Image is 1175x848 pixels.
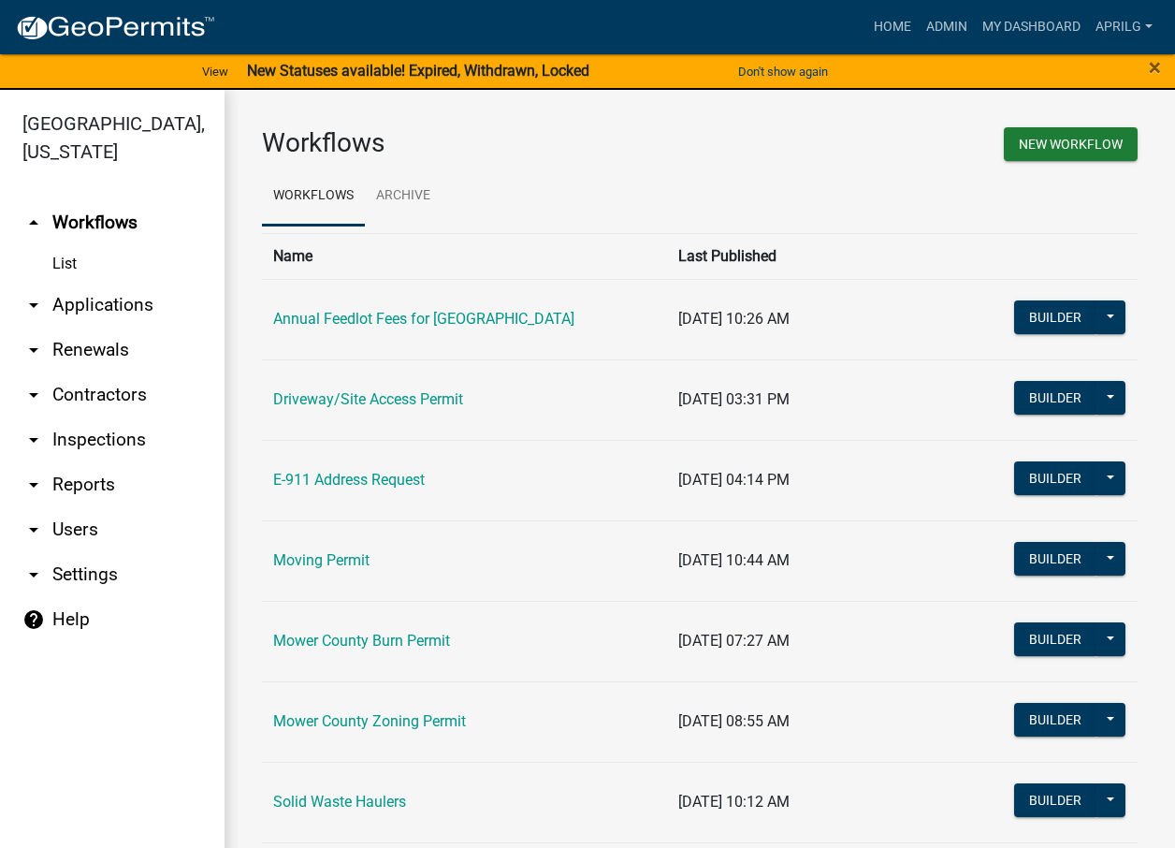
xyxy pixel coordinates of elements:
[262,233,667,279] th: Name
[667,233,968,279] th: Last Published
[273,471,425,489] a: E-911 Address Request
[1149,54,1161,80] span: ×
[678,632,790,650] span: [DATE] 07:27 AM
[731,56,835,87] button: Don't show again
[22,519,45,541] i: arrow_drop_down
[678,310,790,328] span: [DATE] 10:26 AM
[1014,622,1096,656] button: Builder
[975,9,1088,45] a: My Dashboard
[1149,56,1161,79] button: Close
[195,56,236,87] a: View
[678,390,790,408] span: [DATE] 03:31 PM
[262,127,686,159] h3: Workflows
[22,608,45,631] i: help
[22,339,45,361] i: arrow_drop_down
[22,474,45,496] i: arrow_drop_down
[1014,542,1096,576] button: Builder
[365,167,442,227] a: Archive
[866,9,919,45] a: Home
[273,793,406,811] a: Solid Waste Haulers
[22,294,45,316] i: arrow_drop_down
[273,310,574,328] a: Annual Feedlot Fees for [GEOGRAPHIC_DATA]
[273,712,466,730] a: Mower County Zoning Permit
[22,384,45,406] i: arrow_drop_down
[273,632,450,650] a: Mower County Burn Permit
[22,212,45,234] i: arrow_drop_up
[678,793,790,811] span: [DATE] 10:12 AM
[1014,783,1096,817] button: Builder
[678,551,790,569] span: [DATE] 10:44 AM
[678,712,790,730] span: [DATE] 08:55 AM
[1004,127,1138,161] button: New Workflow
[1014,300,1096,334] button: Builder
[22,429,45,451] i: arrow_drop_down
[1014,381,1096,415] button: Builder
[678,471,790,489] span: [DATE] 04:14 PM
[22,563,45,586] i: arrow_drop_down
[1014,703,1096,737] button: Builder
[1014,461,1096,495] button: Builder
[273,390,463,408] a: Driveway/Site Access Permit
[1088,9,1160,45] a: aprilg
[262,167,365,227] a: Workflows
[247,62,589,80] strong: New Statuses available! Expired, Withdrawn, Locked
[273,551,370,569] a: Moving Permit
[919,9,975,45] a: Admin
